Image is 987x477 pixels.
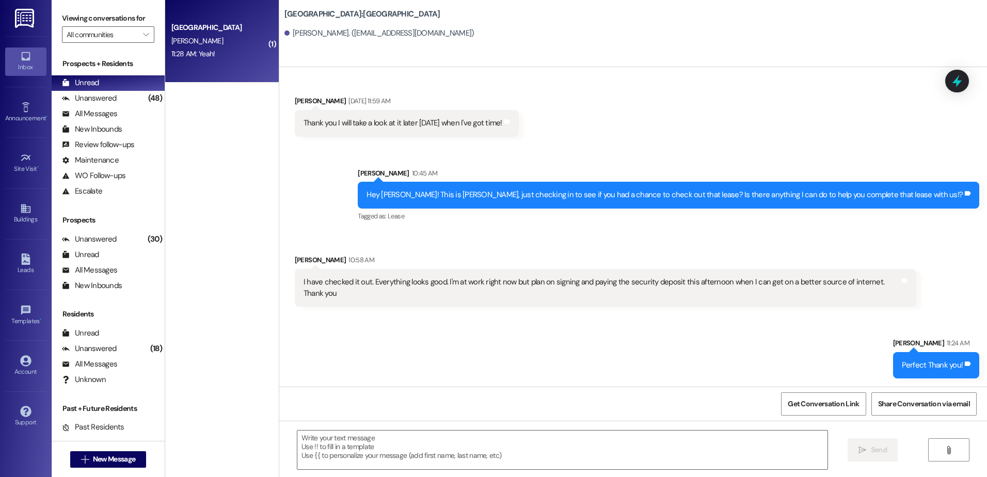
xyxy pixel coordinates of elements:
[893,338,980,352] div: [PERSON_NAME]
[40,316,41,323] span: •
[848,438,898,462] button: Send
[358,209,979,224] div: Tagged as:
[62,155,119,166] div: Maintenance
[304,277,900,299] div: I have checked it out. Everything looks good. I'm at work right now but plan on signing and payin...
[52,403,165,414] div: Past + Future Residents
[93,454,135,465] span: New Message
[62,170,125,181] div: WO Follow-ups
[5,200,46,228] a: Buildings
[781,392,866,416] button: Get Conversation Link
[46,113,47,120] span: •
[284,9,440,20] b: [GEOGRAPHIC_DATA]: [GEOGRAPHIC_DATA]
[148,341,165,357] div: (18)
[52,309,165,320] div: Residents
[367,189,963,200] div: Hey [PERSON_NAME]! This is [PERSON_NAME], just checking in to see if you had a chance to check ou...
[62,265,117,276] div: All Messages
[871,444,887,455] span: Send
[62,186,102,197] div: Escalate
[62,108,117,119] div: All Messages
[878,399,970,409] span: Share Conversation via email
[171,36,223,45] span: [PERSON_NAME]
[788,399,859,409] span: Get Conversation Link
[304,118,502,129] div: Thank you I will take a look at it later [DATE] when I've got time!
[62,234,117,245] div: Unanswered
[358,168,979,182] div: [PERSON_NAME]
[62,359,117,370] div: All Messages
[62,10,154,26] label: Viewing conversations for
[145,231,165,247] div: (30)
[388,212,404,220] span: Lease
[62,280,122,291] div: New Inbounds
[5,149,46,177] a: Site Visit •
[5,403,46,431] a: Support
[284,28,474,39] div: [PERSON_NAME]. ([EMAIL_ADDRESS][DOMAIN_NAME])
[67,26,138,43] input: All communities
[143,30,149,39] i: 
[171,49,215,58] div: 11:28 AM: Yeah!
[62,124,122,135] div: New Inbounds
[15,9,36,28] img: ResiDesk Logo
[62,77,99,88] div: Unread
[346,255,374,265] div: 10:58 AM
[295,96,519,110] div: [PERSON_NAME]
[62,249,99,260] div: Unread
[945,446,952,454] i: 
[52,215,165,226] div: Prospects
[62,93,117,104] div: Unanswered
[62,328,99,339] div: Unread
[5,250,46,278] a: Leads
[62,374,106,385] div: Unknown
[858,446,866,454] i: 
[70,451,147,468] button: New Message
[902,360,963,371] div: Perfect Thank you!
[871,392,977,416] button: Share Conversation via email
[62,343,117,354] div: Unanswered
[171,22,267,33] div: [GEOGRAPHIC_DATA]
[62,422,124,433] div: Past Residents
[944,338,969,348] div: 11:24 AM
[409,168,438,179] div: 10:45 AM
[37,164,39,171] span: •
[5,352,46,380] a: Account
[346,96,390,106] div: [DATE] 11:59 AM
[5,47,46,75] a: Inbox
[62,139,134,150] div: Review follow-ups
[5,301,46,329] a: Templates •
[146,90,165,106] div: (48)
[81,455,89,464] i: 
[295,255,916,269] div: [PERSON_NAME]
[52,58,165,69] div: Prospects + Residents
